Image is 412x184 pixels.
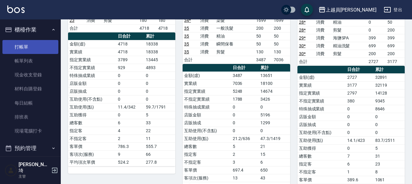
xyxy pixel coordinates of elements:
[183,111,231,119] td: 店販金額
[346,113,374,121] td: 0
[255,16,272,24] td: 1699
[231,79,259,87] td: 7036
[144,48,175,56] td: 18338
[231,87,259,95] td: 5248
[346,81,374,89] td: 3177
[144,119,175,127] td: 33
[386,58,405,65] td: 3177
[346,73,374,81] td: 2727
[116,127,144,135] td: 4
[68,64,116,72] td: 不指定實業績
[183,95,231,103] td: 不指定實業績
[68,79,116,87] td: 店販金額
[272,32,290,40] td: 50
[374,121,405,129] td: 0
[231,166,259,174] td: 697.4
[331,42,367,50] td: 精油洗髮
[144,103,175,111] td: 59.7/1791
[183,103,231,111] td: 特殊抽成業績
[144,95,175,103] td: 0
[68,87,116,95] td: 店販抽成
[297,73,346,81] td: 金額(虛)
[374,89,405,97] td: 14128
[19,162,50,174] h5: [PERSON_NAME]埼
[386,18,405,26] td: 50
[116,111,144,119] td: 0
[144,87,175,95] td: 0
[255,48,272,56] td: 130
[68,127,116,135] td: 指定客
[68,111,116,119] td: 互助獲得
[2,82,58,96] a: 材料自購登錄
[259,119,290,127] td: 1299
[199,48,215,56] td: 消費
[215,32,255,40] td: 精油
[259,111,290,119] td: 5196
[259,158,290,166] td: 6
[116,72,144,79] td: 0
[259,72,290,79] td: 13651
[259,174,290,182] td: 43
[346,66,374,74] th: 日合計
[183,174,231,182] td: 客項次(服務)
[116,87,144,95] td: 0
[116,56,144,64] td: 3789
[314,42,331,50] td: 消費
[183,79,231,87] td: 實業績
[259,127,290,135] td: 0
[144,32,175,40] th: 累計
[68,142,116,150] td: 客單價
[5,164,17,176] img: Person
[374,176,405,184] td: 1061
[144,56,175,64] td: 13445
[297,160,346,168] td: 指定客
[144,127,175,135] td: 22
[314,26,331,34] td: 消費
[297,144,346,152] td: 互助獲得
[2,156,58,172] button: 報表及分析
[259,150,290,158] td: 15
[231,174,259,182] td: 13
[70,18,74,23] a: 23
[116,135,144,142] td: 2
[184,34,189,38] a: 35
[231,142,259,150] td: 5
[297,136,346,144] td: 互助使用(點)
[2,124,58,138] a: 現場電腦打卡
[314,18,331,26] td: 消費
[346,121,374,129] td: 0
[144,111,175,119] td: 5
[116,32,144,40] th: 日合計
[272,24,290,32] td: 200
[2,40,58,54] a: 打帳單
[255,56,272,64] td: 3487
[68,56,116,64] td: 指定實業績
[386,34,405,42] td: 399
[85,16,102,24] td: 消費
[297,168,346,176] td: 不指定客
[231,135,259,142] td: 21.2/636
[116,103,144,111] td: 11.4/342
[199,16,215,24] td: 消費
[374,105,405,113] td: 8646
[231,95,259,103] td: 1788
[367,18,386,26] td: 0
[255,32,272,40] td: 50
[374,66,405,74] th: 累計
[314,50,331,58] td: 消費
[2,68,58,82] a: 現金收支登錄
[259,79,290,87] td: 18100
[144,64,175,72] td: 4893
[68,40,116,48] td: 金額(虛)
[116,79,144,87] td: 0
[116,40,144,48] td: 4718
[2,140,58,156] button: 預約管理
[183,87,231,95] td: 指定實業績
[183,158,231,166] td: 不指定客
[297,121,346,129] td: 店販抽成
[346,168,374,176] td: 1
[346,152,374,160] td: 7
[231,64,259,72] th: 日合計
[19,174,50,179] p: 主管
[231,72,259,79] td: 3487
